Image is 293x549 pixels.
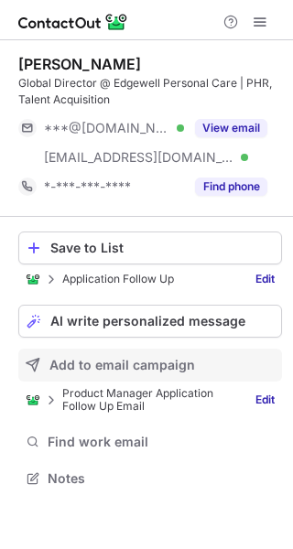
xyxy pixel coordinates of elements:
[48,470,275,487] span: Notes
[50,241,274,255] div: Save to List
[18,75,282,108] div: Global Director @ Edgewell Personal Care | PHR, Talent Acquisition
[195,119,267,137] button: Reveal Button
[18,349,282,382] button: Add to email campaign
[26,393,40,407] img: ContactOut
[50,314,245,328] span: AI write personalized message
[195,178,267,196] button: Reveal Button
[49,358,195,372] span: Add to email campaign
[18,231,282,264] button: Save to List
[44,120,170,136] span: ***@[DOMAIN_NAME]
[26,272,40,286] img: ContactOut
[26,387,236,413] div: Product Manager Application Follow Up Email
[18,305,282,338] button: AI write personalized message
[62,387,236,413] p: Product Manager Application Follow Up Email
[44,149,234,166] span: [EMAIL_ADDRESS][DOMAIN_NAME]
[18,55,141,73] div: [PERSON_NAME]
[48,434,275,450] span: Find work email
[62,273,174,285] p: Application Follow Up
[18,466,282,491] button: Notes
[18,11,128,33] img: ContactOut v5.3.10
[248,270,282,288] a: Edit
[248,391,282,409] a: Edit
[18,429,282,455] button: Find work email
